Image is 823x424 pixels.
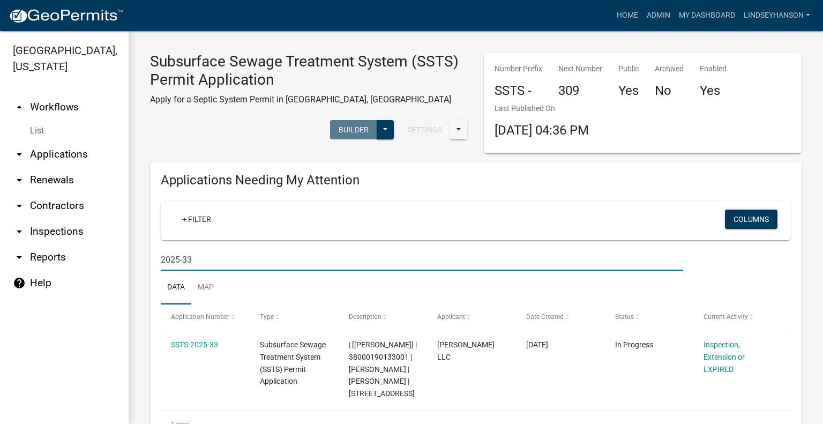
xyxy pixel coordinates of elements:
i: arrow_drop_down [13,225,26,238]
i: arrow_drop_down [13,148,26,161]
span: In Progress [615,340,653,349]
a: SSTS-2025-33 [171,340,218,349]
p: Apply for a Septic System Permit in [GEOGRAPHIC_DATA], [GEOGRAPHIC_DATA] [150,93,468,106]
h4: No [655,83,684,99]
datatable-header-cell: Status [605,304,694,330]
a: Home [612,5,642,26]
span: Date Created [526,313,564,321]
a: Inspection, Extension or EXPIRED [704,340,745,374]
span: Type [260,313,274,321]
h4: Applications Needing My Attention [161,173,791,188]
button: Settings [399,120,451,139]
p: Last Published On [495,103,589,114]
a: Map [191,271,220,305]
input: Search for applications [161,249,683,271]
button: Columns [725,210,777,229]
i: arrow_drop_down [13,174,26,187]
a: Lindseyhanson [739,5,814,26]
span: Status [615,313,634,321]
h4: Yes [618,83,639,99]
p: Next Number [558,63,602,75]
span: Roisum LLC [437,340,495,361]
span: | [Brittany Tollefson] | 38000190133001 | KURT T KLAWITTER | LISA G KLAWITTER | 29359 WATER STREE... [349,340,417,398]
p: Number Prefix [495,63,542,75]
span: Applicant [437,313,465,321]
datatable-header-cell: Description [338,304,427,330]
span: [DATE] 04:36 PM [495,123,589,138]
i: help [13,277,26,289]
datatable-header-cell: Application Number [161,304,250,330]
span: 04/29/2025 [526,340,548,349]
a: + Filter [174,210,220,229]
h4: SSTS - [495,83,542,99]
h3: Subsurface Sewage Treatment System (SSTS) Permit Application [150,53,468,88]
h4: Yes [700,83,727,99]
i: arrow_drop_down [13,199,26,212]
button: Builder [330,120,377,139]
a: Admin [642,5,675,26]
datatable-header-cell: Date Created [516,304,605,330]
span: Description [349,313,381,321]
h4: 309 [558,83,602,99]
i: arrow_drop_up [13,101,26,114]
datatable-header-cell: Type [250,304,339,330]
datatable-header-cell: Current Activity [693,304,782,330]
i: arrow_drop_down [13,251,26,264]
a: My Dashboard [675,5,739,26]
span: Application Number [171,313,229,321]
datatable-header-cell: Applicant [427,304,516,330]
span: Subsurface Sewage Treatment System (SSTS) Permit Application [260,340,326,385]
p: Enabled [700,63,727,75]
a: Data [161,271,191,305]
p: Archived [655,63,684,75]
span: Current Activity [704,313,748,321]
p: Public [618,63,639,75]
